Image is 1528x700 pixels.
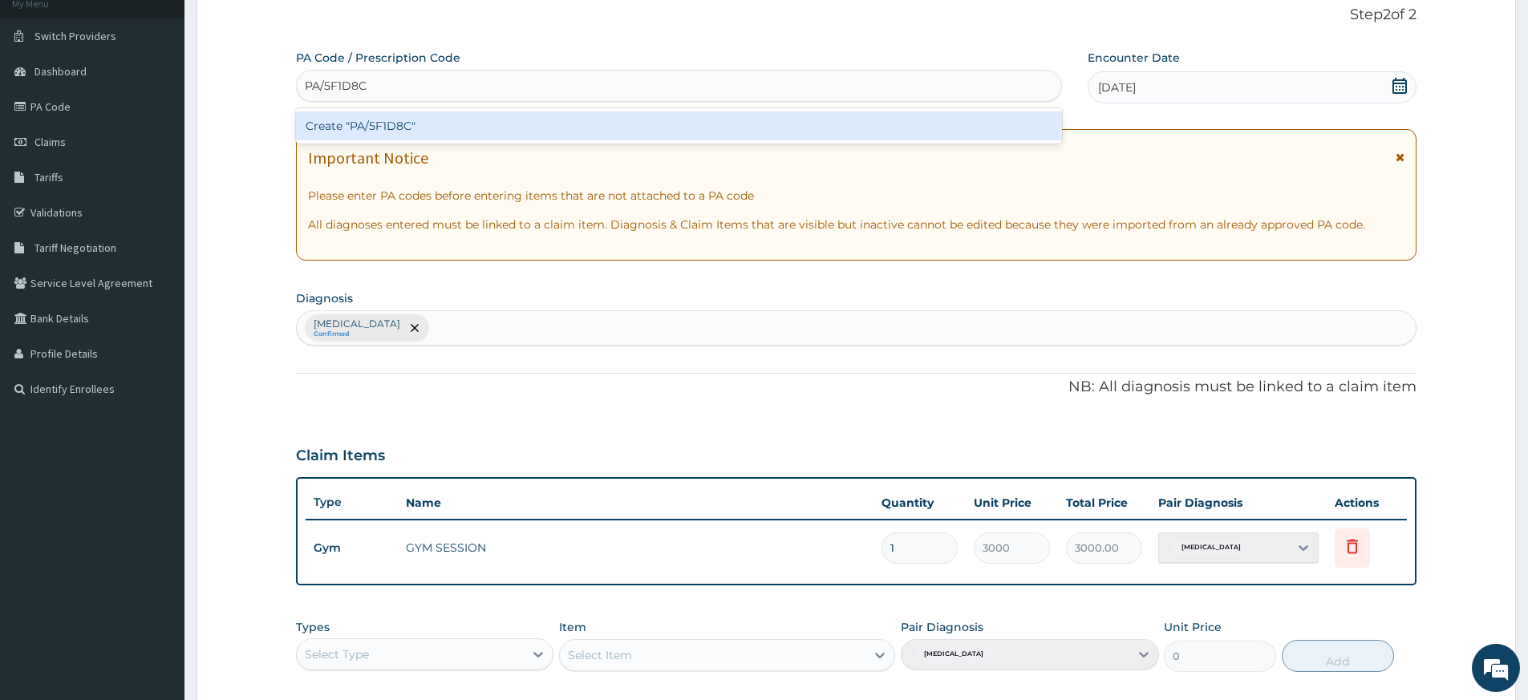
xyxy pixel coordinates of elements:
[559,619,586,635] label: Item
[263,8,302,47] div: Minimize live chat window
[34,29,116,43] span: Switch Providers
[308,216,1404,233] p: All diagnoses entered must be linked to a claim item. Diagnosis & Claim Items that are visible bu...
[30,80,65,120] img: d_794563401_company_1708531726252_794563401
[296,111,1062,140] div: Create "PA/5F1D8C"
[93,202,221,364] span: We're online!
[8,438,306,494] textarea: Type your message and hit 'Enter'
[1150,487,1327,519] th: Pair Diagnosis
[305,646,369,662] div: Select Type
[398,532,873,564] td: GYM SESSION
[1327,487,1407,519] th: Actions
[34,170,63,184] span: Tariffs
[296,50,460,66] label: PA Code / Prescription Code
[901,619,983,635] label: Pair Diagnosis
[1088,50,1180,66] label: Encounter Date
[296,290,353,306] label: Diagnosis
[296,447,385,465] h3: Claim Items
[873,487,966,519] th: Quantity
[296,621,330,634] label: Types
[308,188,1404,204] p: Please enter PA codes before entering items that are not attached to a PA code
[34,64,87,79] span: Dashboard
[1098,79,1136,95] span: [DATE]
[296,6,1417,24] p: Step 2 of 2
[296,377,1417,398] p: NB: All diagnosis must be linked to a claim item
[34,135,66,149] span: Claims
[398,487,873,519] th: Name
[1058,487,1150,519] th: Total Price
[966,487,1058,519] th: Unit Price
[306,533,398,563] td: Gym
[1282,640,1394,672] button: Add
[83,90,270,111] div: Chat with us now
[1164,619,1222,635] label: Unit Price
[34,241,116,255] span: Tariff Negotiation
[306,488,398,517] th: Type
[308,149,428,167] h1: Important Notice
